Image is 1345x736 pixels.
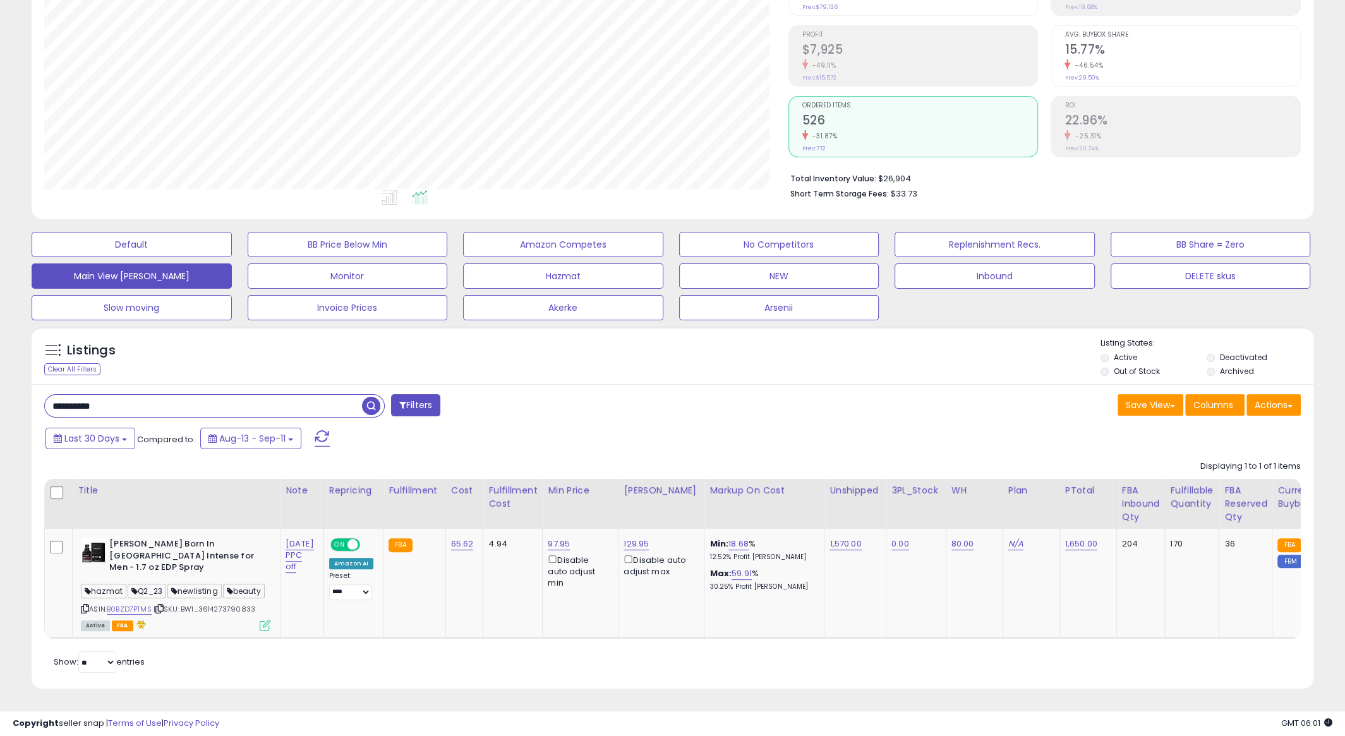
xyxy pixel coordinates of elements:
[808,131,838,141] small: -31.87%
[790,188,889,199] b: Short Term Storage Fees:
[329,572,373,600] div: Preset:
[248,263,448,289] button: Monitor
[624,553,694,577] div: Disable auto adjust max
[709,484,819,497] div: Markup on Cost
[1070,131,1101,141] small: -25.31%
[1170,538,1209,550] div: 170
[1111,232,1311,257] button: BB Share = Zero
[824,479,886,529] th: CSV column name: cust_attr_4_Unshipped
[13,718,219,730] div: seller snap | |
[64,432,119,445] span: Last 30 Days
[133,620,147,629] i: hazardous material
[624,484,699,497] div: [PERSON_NAME]
[1065,113,1300,130] h2: 22.96%
[624,538,649,550] a: 129.95
[548,538,570,550] a: 97.95
[67,342,116,359] h5: Listings
[732,567,752,580] a: 59.91
[1277,484,1342,510] div: Current Buybox Price
[109,538,263,577] b: [PERSON_NAME] Born In [GEOGRAPHIC_DATA] Intense for Men - 1.7 oz EDP Spray
[463,263,663,289] button: Hazmat
[829,538,861,550] a: 1,570.00
[1065,32,1300,39] span: Avg. Buybox Share
[286,538,314,573] a: [DATE] PPC off
[248,232,448,257] button: BB Price Below Min
[679,295,879,320] button: Arsenii
[1281,717,1332,729] span: 2025-10-12 06:01 GMT
[389,538,412,552] small: FBA
[391,394,440,416] button: Filters
[1114,352,1137,363] label: Active
[1200,461,1301,473] div: Displaying 1 to 1 of 1 items
[44,363,100,375] div: Clear All Filters
[951,484,998,497] div: WH
[45,428,135,449] button: Last 30 Days
[802,74,836,81] small: Prev: $15,572
[891,188,917,200] span: $33.73
[951,538,974,550] a: 80.00
[1065,538,1097,550] a: 1,650.00
[1277,555,1302,568] small: FBM
[895,232,1095,257] button: Replenishment Recs.
[32,232,232,257] button: Default
[389,484,440,497] div: Fulfillment
[709,538,728,550] b: Min:
[488,538,533,550] div: 4.94
[1070,61,1103,70] small: -46.54%
[728,538,749,550] a: 18.68
[709,582,814,591] p: 30.25% Profit [PERSON_NAME]
[81,538,270,629] div: ASIN:
[895,263,1095,289] button: Inbound
[128,584,166,598] span: Q2_23
[1224,484,1267,524] div: FBA Reserved Qty
[488,484,537,510] div: Fulfillment Cost
[1118,394,1183,416] button: Save View
[548,484,613,497] div: Min Price
[286,484,318,497] div: Note
[81,620,110,631] span: All listings currently available for purchase on Amazon
[1185,394,1245,416] button: Columns
[709,567,732,579] b: Max:
[704,479,824,529] th: The percentage added to the cost of goods (COGS) that forms the calculator for Min & Max prices.
[790,173,876,184] b: Total Inventory Value:
[802,145,826,152] small: Prev: 772
[167,584,222,598] span: newlisting
[219,432,286,445] span: Aug-13 - Sep-11
[1277,538,1301,552] small: FBA
[1008,484,1054,497] div: Plan
[358,540,378,550] span: OFF
[107,604,152,615] a: B0BZD7PTMS
[802,32,1038,39] span: Profit
[1065,74,1099,81] small: Prev: 29.50%
[1065,3,1097,11] small: Prev: 19.68%
[78,484,275,497] div: Title
[1122,538,1155,550] div: 204
[1220,352,1267,363] label: Deactivated
[32,263,232,289] button: Main View [PERSON_NAME]
[451,484,478,497] div: Cost
[154,604,255,614] span: | SKU: BW1_3614273790833
[790,170,1291,185] li: $26,904
[54,656,145,668] span: Show: entries
[1059,479,1116,529] th: CSV column name: cust_attr_1_PTotal
[1246,394,1301,416] button: Actions
[1008,538,1023,550] a: N/A
[709,568,814,591] div: %
[802,42,1038,59] h2: $7,925
[891,484,941,497] div: 3PL_Stock
[112,620,133,631] span: FBA
[248,295,448,320] button: Invoice Prices
[1193,399,1233,411] span: Columns
[679,263,879,289] button: NEW
[332,540,347,550] span: ON
[451,538,474,550] a: 65.62
[829,484,881,497] div: Unshipped
[1003,479,1059,529] th: CSV column name: cust_attr_5_Plan
[709,553,814,562] p: 12.52% Profit [PERSON_NAME]
[1111,263,1311,289] button: DELETE skus
[1122,484,1160,524] div: FBA inbound Qty
[1220,366,1254,377] label: Archived
[223,584,265,598] span: beauty
[891,538,909,550] a: 0.00
[32,295,232,320] button: Slow moving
